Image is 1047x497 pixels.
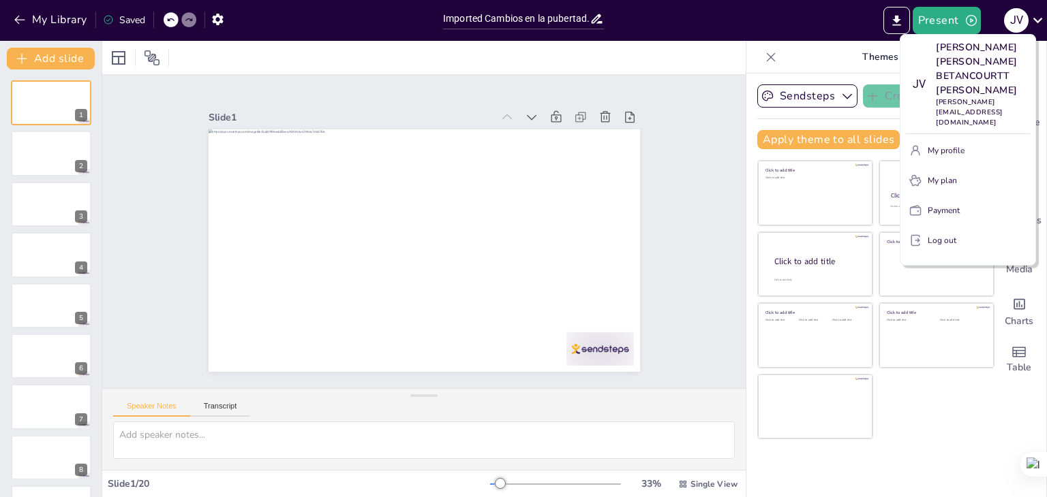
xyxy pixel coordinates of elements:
[928,144,965,157] p: My profile
[906,199,1030,221] button: Payment
[936,40,1030,97] p: [PERSON_NAME] [PERSON_NAME] BETANCOURTT [PERSON_NAME]
[906,170,1030,191] button: My plan
[936,97,1030,128] p: [PERSON_NAME][EMAIL_ADDRESS][DOMAIN_NAME]
[928,174,957,187] p: My plan
[906,229,1030,251] button: Log out
[928,234,956,246] p: Log out
[906,140,1030,161] button: My profile
[928,204,960,217] p: Payment
[906,72,930,97] div: J V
